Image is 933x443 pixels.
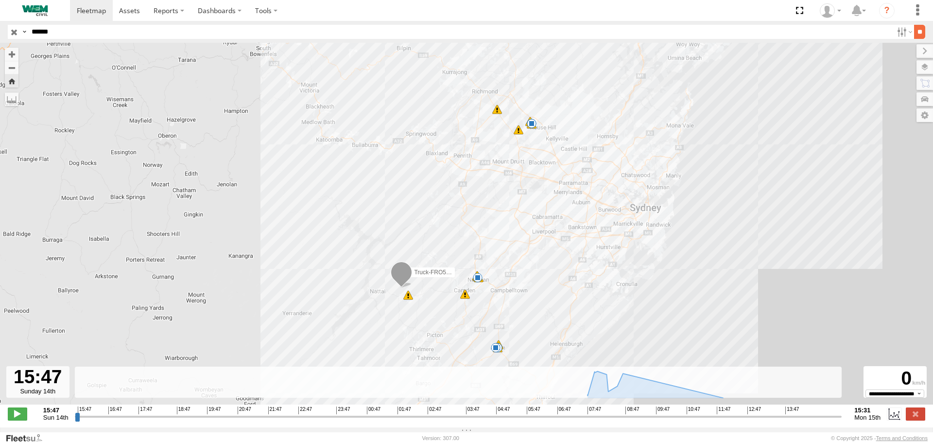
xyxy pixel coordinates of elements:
[5,48,18,61] button: Zoom in
[10,5,60,16] img: WEMCivilLogo.svg
[5,74,18,88] button: Zoom Home
[422,435,459,441] div: Version: 307.00
[893,25,914,39] label: Search Filter Options
[816,3,845,18] div: Kevin Webb
[854,414,881,421] span: Mon 15th Sep 2025
[831,435,928,441] div: © Copyright 2025 -
[717,407,730,414] span: 11:47
[854,407,881,414] strong: 15:31
[207,407,221,414] span: 19:47
[557,407,571,414] span: 06:47
[177,407,190,414] span: 18:47
[238,407,251,414] span: 20:47
[5,92,18,106] label: Measure
[336,407,350,414] span: 23:47
[298,407,312,414] span: 22:47
[43,414,69,421] span: Sun 14th Sep 2025
[876,435,928,441] a: Terms and Conditions
[367,407,380,414] span: 00:47
[5,433,50,443] a: Visit our Website
[43,407,69,414] strong: 15:47
[138,407,152,414] span: 17:47
[108,407,122,414] span: 16:47
[587,407,601,414] span: 07:47
[906,408,925,420] label: Close
[625,407,639,414] span: 08:47
[747,407,761,414] span: 12:47
[466,407,480,414] span: 03:47
[268,407,282,414] span: 21:47
[687,407,700,414] span: 10:47
[496,407,510,414] span: 04:47
[78,407,91,414] span: 15:47
[916,108,933,122] label: Map Settings
[20,25,28,39] label: Search Query
[865,368,925,390] div: 0
[879,3,895,18] i: ?
[527,407,540,414] span: 05:47
[785,407,799,414] span: 13:47
[414,268,453,275] span: Truck-FRO52R
[5,61,18,74] button: Zoom out
[428,407,441,414] span: 02:47
[656,407,670,414] span: 09:47
[8,408,27,420] label: Play/Stop
[397,407,411,414] span: 01:47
